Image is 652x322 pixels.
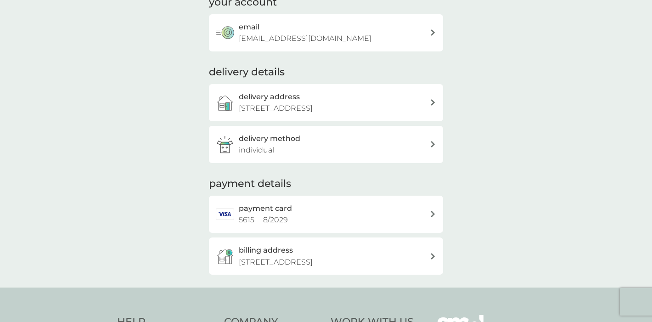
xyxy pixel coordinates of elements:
[239,144,274,156] p: individual
[239,33,371,45] p: [EMAIL_ADDRESS][DOMAIN_NAME]
[239,244,293,256] h3: billing address
[239,21,259,33] h3: email
[209,126,443,163] a: delivery methodindividual
[239,203,292,215] h2: payment card
[209,14,443,51] button: email[EMAIL_ADDRESS][DOMAIN_NAME]
[209,177,291,191] h2: payment details
[239,133,300,145] h3: delivery method
[239,256,313,268] p: [STREET_ADDRESS]
[239,91,300,103] h3: delivery address
[263,215,288,224] span: 8 / 2029
[209,84,443,121] a: delivery address[STREET_ADDRESS]
[239,215,254,224] span: 5615
[209,196,443,233] a: payment card5615 8/2029
[209,65,285,79] h2: delivery details
[239,102,313,114] p: [STREET_ADDRESS]
[209,237,443,275] button: billing address[STREET_ADDRESS]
